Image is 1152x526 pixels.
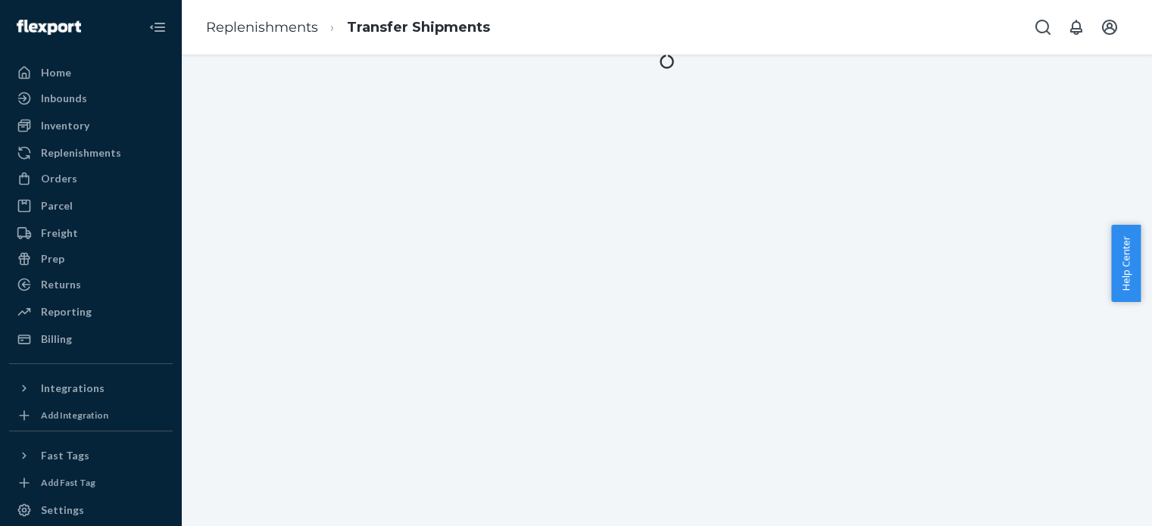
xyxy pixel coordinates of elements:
[9,247,173,271] a: Prep
[1028,12,1058,42] button: Open Search Box
[9,141,173,165] a: Replenishments
[41,277,81,292] div: Returns
[1111,225,1141,302] button: Help Center
[41,448,89,463] div: Fast Tags
[41,381,105,396] div: Integrations
[41,304,92,319] div: Reporting
[9,406,173,425] a: Add Integration
[9,300,173,324] a: Reporting
[41,503,84,518] div: Settings
[41,198,73,213] div: Parcel
[41,65,71,80] div: Home
[41,118,89,133] div: Inventory
[9,86,173,110] a: Inbounds
[1094,12,1125,42] button: Open account menu
[41,171,77,186] div: Orders
[142,12,173,42] button: Close Navigation
[206,19,318,36] a: Replenishments
[41,226,78,241] div: Freight
[9,221,173,245] a: Freight
[9,376,173,400] button: Integrations
[9,61,173,85] a: Home
[17,20,81,35] img: Flexport logo
[9,167,173,191] a: Orders
[41,476,95,489] div: Add Fast Tag
[41,91,87,106] div: Inbounds
[41,331,72,347] div: Billing
[9,194,173,218] a: Parcel
[41,251,64,266] div: Prep
[9,474,173,492] a: Add Fast Tag
[9,498,173,522] a: Settings
[9,114,173,138] a: Inventory
[9,272,173,297] a: Returns
[9,327,173,351] a: Billing
[347,19,490,36] a: Transfer Shipments
[1061,12,1091,42] button: Open notifications
[9,444,173,468] button: Fast Tags
[194,5,502,50] ol: breadcrumbs
[41,409,108,422] div: Add Integration
[41,145,121,160] div: Replenishments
